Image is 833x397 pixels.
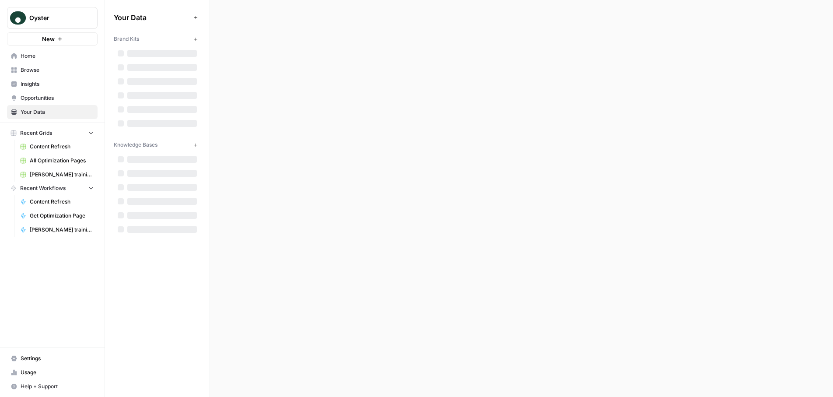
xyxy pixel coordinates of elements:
a: Get Optimization Page [16,209,98,223]
button: Recent Workflows [7,182,98,195]
span: Opportunities [21,94,94,102]
span: Content Refresh [30,198,94,206]
a: Usage [7,365,98,379]
a: Your Data [7,105,98,119]
img: Oyster Logo [10,10,26,26]
span: Home [21,52,94,60]
a: All Optimization Pages [16,154,98,168]
a: [PERSON_NAME] training test [16,223,98,237]
span: Usage [21,369,94,376]
a: Content Refresh [16,195,98,209]
a: Opportunities [7,91,98,105]
span: Content Refresh [30,143,94,151]
a: [PERSON_NAME] training test Grid [16,168,98,182]
button: Workspace: Oyster [7,7,98,29]
a: Content Refresh [16,140,98,154]
span: Browse [21,66,94,74]
span: Get Optimization Page [30,212,94,220]
a: Settings [7,351,98,365]
span: Your Data [21,108,94,116]
span: Insights [21,80,94,88]
span: All Optimization Pages [30,157,94,165]
span: Recent Grids [20,129,52,137]
span: Help + Support [21,383,94,390]
span: [PERSON_NAME] training test [30,226,94,234]
span: Your Data [114,12,190,23]
span: Settings [21,355,94,362]
span: [PERSON_NAME] training test Grid [30,171,94,179]
span: Oyster [29,14,82,22]
span: Knowledge Bases [114,141,157,149]
span: New [42,35,55,43]
button: Help + Support [7,379,98,393]
button: Recent Grids [7,126,98,140]
span: Recent Workflows [20,184,66,192]
a: Insights [7,77,98,91]
span: Brand Kits [114,35,139,43]
button: New [7,32,98,46]
a: Home [7,49,98,63]
a: Browse [7,63,98,77]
